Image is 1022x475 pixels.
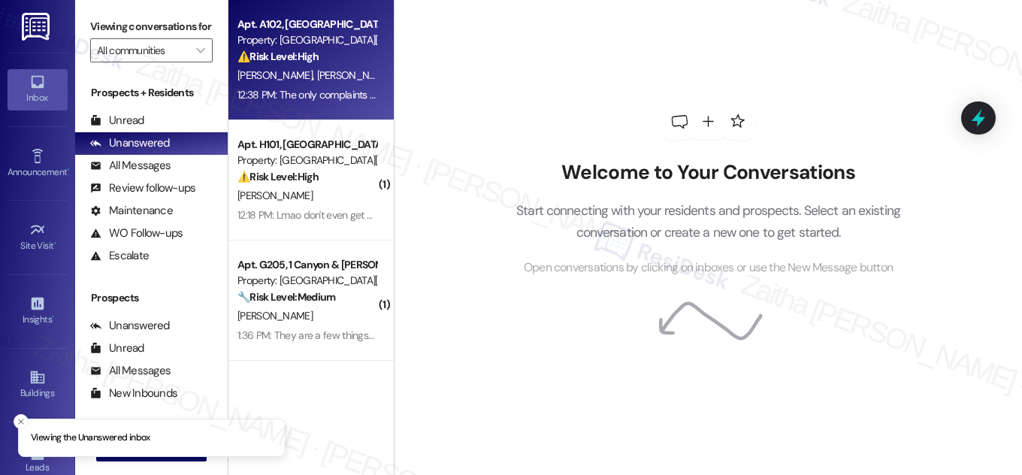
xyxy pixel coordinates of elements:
span: • [67,165,69,175]
span: [PERSON_NAME] [237,68,317,82]
span: • [52,312,54,322]
div: Property: [GEOGRAPHIC_DATA][PERSON_NAME] [237,153,376,168]
a: Inbox [8,69,68,110]
div: Unanswered [90,318,170,334]
span: [PERSON_NAME] [317,68,392,82]
a: Buildings [8,365,68,405]
div: Review follow-ups [90,180,195,196]
div: Unread [90,113,144,129]
span: Open conversations by clicking on inboxes or use the New Message button [524,259,893,277]
div: Apt. G205, 1 Canyon & [PERSON_NAME][GEOGRAPHIC_DATA] [237,257,376,273]
input: All communities [97,38,189,62]
div: WO Follow-ups [90,225,183,241]
h2: Welcome to Your Conversations [494,161,924,185]
strong: ⚠️ Risk Level: High [237,50,319,63]
div: Apt. H101, [GEOGRAPHIC_DATA][PERSON_NAME] [237,137,376,153]
div: Unanswered [90,135,170,151]
i:  [196,44,204,56]
div: Property: [GEOGRAPHIC_DATA][PERSON_NAME] [237,273,376,289]
label: Viewing conversations for [90,15,213,38]
p: Start connecting with your residents and prospects. Select an existing conversation or create a n... [494,200,924,243]
div: Apt. A102, [GEOGRAPHIC_DATA][PERSON_NAME] [237,17,376,32]
div: New Inbounds [90,386,177,401]
div: Escalate [90,248,149,264]
strong: ⚠️ Risk Level: High [237,170,319,183]
a: Site Visit • [8,217,68,258]
span: [PERSON_NAME] [237,189,313,202]
button: Close toast [14,414,29,429]
img: ResiDesk Logo [22,13,53,41]
a: Insights • [8,291,68,331]
p: Viewing the Unanswered inbox [31,431,150,445]
div: All Messages [90,158,171,174]
div: Property: [GEOGRAPHIC_DATA][PERSON_NAME] [237,32,376,48]
div: Maintenance [90,203,173,219]
div: Prospects [75,290,228,306]
span: [PERSON_NAME] [237,309,313,322]
div: All Messages [90,363,171,379]
strong: 🔧 Risk Level: Medium [237,290,335,304]
span: • [54,238,56,249]
div: Unread [90,340,144,356]
div: Prospects + Residents [75,85,228,101]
